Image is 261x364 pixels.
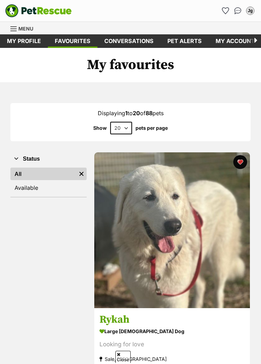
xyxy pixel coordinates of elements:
[115,351,131,363] span: Close
[99,340,245,349] div: Looking for love
[232,5,243,16] a: Conversations
[10,22,38,34] a: Menu
[5,4,72,17] a: PetRescue
[99,313,245,326] h3: Rykah
[146,110,153,117] strong: 88
[94,152,250,308] img: Rykah
[10,166,87,197] div: Status
[245,5,256,16] button: My account
[48,34,97,48] a: Favourites
[10,181,87,194] a: Available
[247,7,254,14] div: Jg
[136,125,168,131] label: pets per page
[234,7,242,14] img: chat-41dd97257d64d25036548639549fe6c8038ab92f7586957e7f3b1b290dea8141.svg
[233,155,247,169] button: favourite
[99,326,245,336] div: large [DEMOGRAPHIC_DATA] Dog
[5,4,72,17] img: logo-e224e6f780fb5917bec1dbf3a21bbac754714ae5b6737aabdf751b685950b380.svg
[93,125,107,131] span: Show
[18,26,33,32] span: Menu
[220,5,256,16] ul: Account quick links
[125,110,128,117] strong: 1
[220,5,231,16] a: Favourites
[99,354,245,364] div: Sale, [GEOGRAPHIC_DATA]
[160,34,209,48] a: Pet alerts
[133,110,140,117] strong: 20
[76,168,87,180] a: Remove filter
[10,168,76,180] a: All
[97,34,160,48] a: conversations
[10,154,87,163] button: Status
[98,110,164,117] span: Displaying to of pets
